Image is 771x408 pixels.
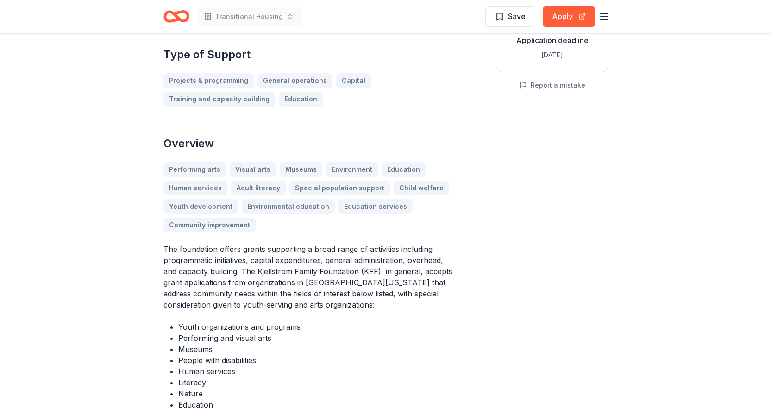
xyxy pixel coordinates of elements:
li: Literacy [178,377,452,388]
div: Application deadline [505,35,600,46]
li: Museums [178,344,452,355]
li: Human services [178,366,452,377]
li: Nature [178,388,452,399]
a: Training and capacity building [163,92,275,107]
button: Transitional Housing [197,7,301,26]
a: General operations [257,73,332,88]
li: Performing and visual arts [178,333,452,344]
span: Transitional Housing [215,11,283,22]
a: Projects & programming [163,73,254,88]
span: Save [508,10,526,22]
button: Apply [543,6,595,27]
div: [DATE] [505,50,600,61]
h2: Type of Support [163,47,452,62]
a: Capital [336,73,371,88]
li: Youth organizations and programs [178,321,452,333]
h2: Overview [163,136,452,151]
button: Report a mistake [520,80,585,91]
a: Home [163,6,189,27]
a: Education [279,92,323,107]
li: People with disabilities [178,355,452,366]
button: Save [485,6,535,27]
p: The foundation offers grants supporting a broad range of activities including programmatic initia... [163,244,452,310]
